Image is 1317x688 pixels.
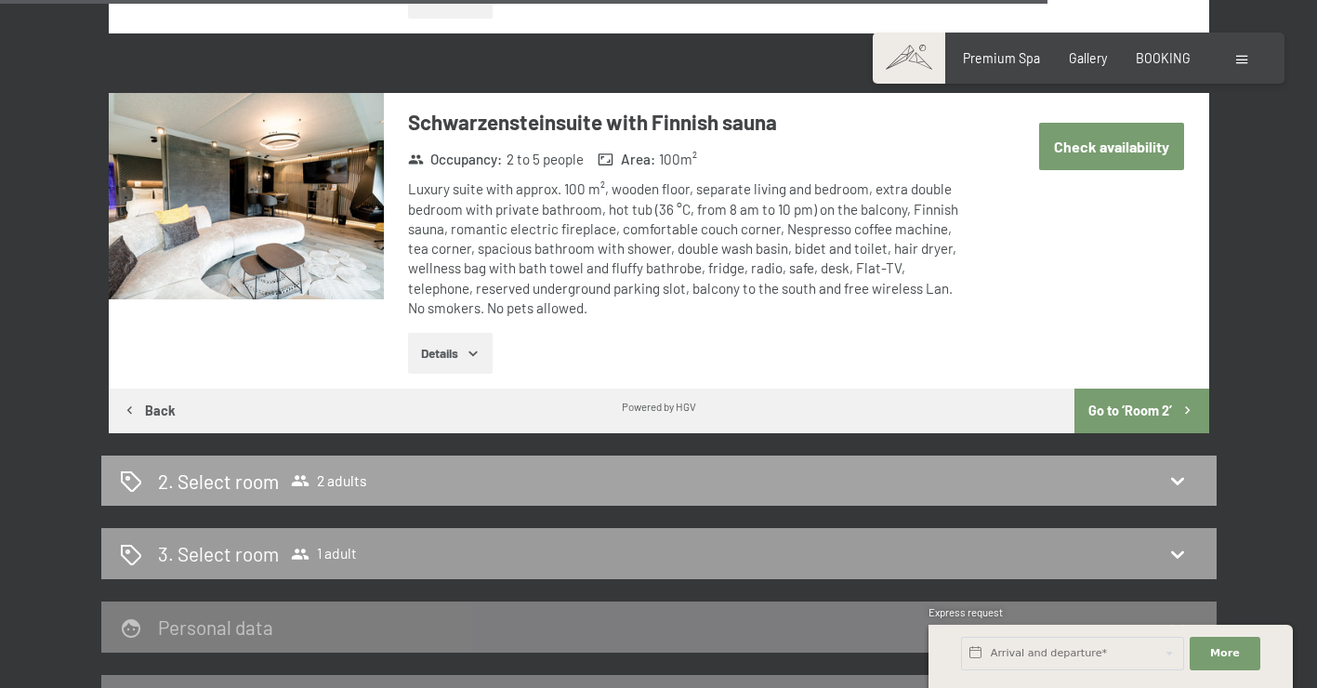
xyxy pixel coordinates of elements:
a: Premium Spa [963,50,1040,66]
div: Luxury suite with approx. 100 m², wooden floor, separate living and bedroom, extra double bedroom... [408,179,961,318]
button: Details [408,333,493,374]
span: 100 m² [659,150,697,169]
div: Powered by HGV [622,399,696,414]
strong: Area : [598,150,655,169]
strong: Occupancy : [408,150,503,169]
h2: 3. Select room [158,540,279,567]
h2: 2. Select room [158,468,279,495]
a: Gallery [1069,50,1107,66]
button: Go to ‘Room 2’ [1074,389,1208,433]
button: More [1190,637,1260,670]
span: More [1210,646,1240,661]
a: BOOKING [1136,50,1191,66]
span: 2 to 5 people [507,150,584,169]
span: 2 adults [291,471,367,490]
button: Check availability [1039,123,1184,170]
button: Back [109,389,190,433]
h3: Schwarzensteinsuite with Finnish sauna [408,108,961,137]
span: 1 adult [291,545,357,563]
span: Express request [928,606,1003,618]
h2: Personal data [158,615,273,639]
img: mss_renderimg.php [109,93,384,299]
